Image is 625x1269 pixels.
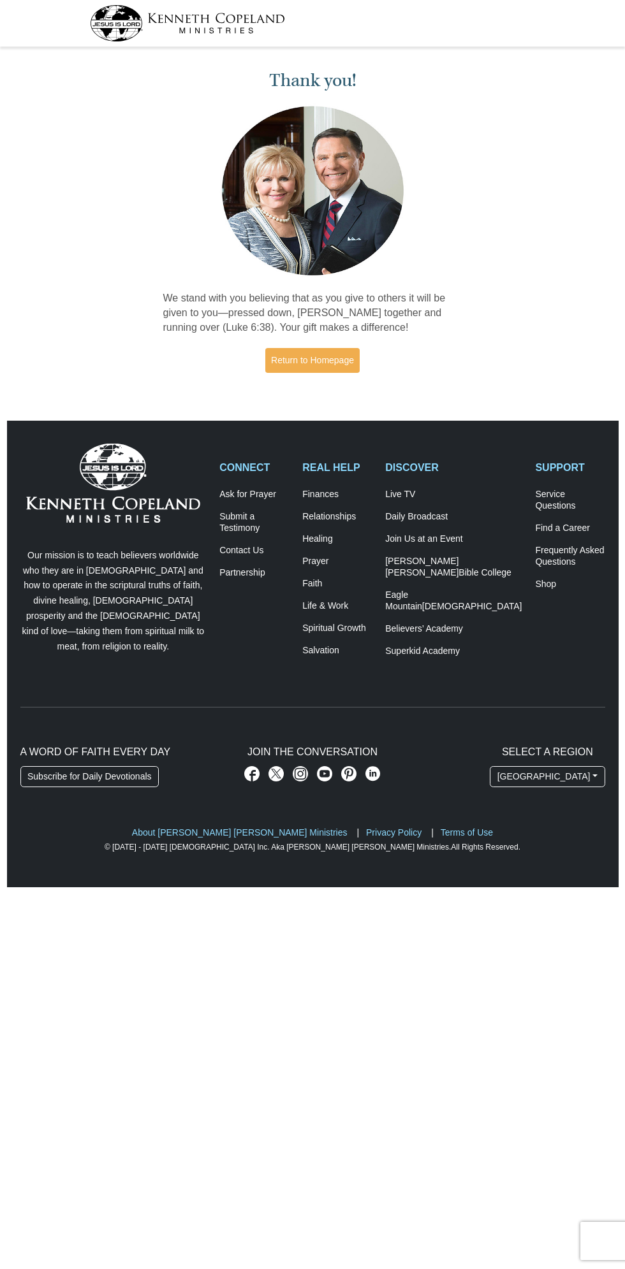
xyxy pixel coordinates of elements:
a: Submit a Testimony [219,511,289,534]
a: Shop [535,579,605,590]
a: Return to Homepage [265,348,360,373]
span: A Word of Faith Every Day [20,746,171,757]
a: Daily Broadcast [385,511,522,523]
img: kcm-header-logo.svg [90,5,285,41]
a: Subscribe for Daily Devotionals [20,766,159,788]
span: [DEMOGRAPHIC_DATA] [422,601,522,611]
a: Salvation [302,645,372,656]
a: Privacy Policy [366,827,422,838]
a: Partnership [219,567,289,579]
a: Superkid Academy [385,646,522,657]
h1: Thank you! [163,70,462,91]
h2: REAL HELP [302,461,372,474]
a: Find a Career [535,523,605,534]
a: Finances [302,489,372,500]
p: All Rights Reserved. [20,841,605,853]
a: Join Us at an Event [385,533,522,545]
p: We stand with you believing that as you give to others it will be given to you—pressed down, [PER... [163,291,462,335]
a: Spiritual Growth [302,623,372,634]
a: Faith [302,578,372,590]
button: [GEOGRAPHIC_DATA] [490,766,605,788]
a: Eagle Mountain[DEMOGRAPHIC_DATA] [385,590,522,613]
a: Aka [PERSON_NAME] [PERSON_NAME] Ministries. [271,843,451,852]
p: Our mission is to teach believers worldwide who they are in [DEMOGRAPHIC_DATA] and how to operate... [20,548,207,655]
img: Kenneth Copeland Ministries [26,444,200,523]
h2: SUPPORT [535,461,605,474]
a: Believers’ Academy [385,623,522,635]
span: Bible College [459,567,511,577]
a: [DEMOGRAPHIC_DATA] Inc. [170,843,270,852]
a: Live TV [385,489,522,500]
a: Contact Us [219,545,289,556]
a: Healing [302,533,372,545]
a: [PERSON_NAME] [PERSON_NAME]Bible College [385,556,522,579]
a: Ask for Prayer [219,489,289,500]
h2: Join The Conversation [219,746,406,758]
img: Kenneth and Gloria [219,103,407,279]
a: Life & Work [302,600,372,612]
a: Frequently AskedQuestions [535,545,605,568]
h2: CONNECT [219,461,289,474]
a: About [PERSON_NAME] [PERSON_NAME] Ministries [132,827,348,838]
a: Prayer [302,556,372,567]
a: Terms of Use [441,827,493,838]
h2: DISCOVER [385,461,522,474]
h2: Select A Region [490,746,605,758]
a: Relationships [302,511,372,523]
a: © [DATE] - [DATE] [105,843,167,852]
a: Service Questions [535,489,605,512]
